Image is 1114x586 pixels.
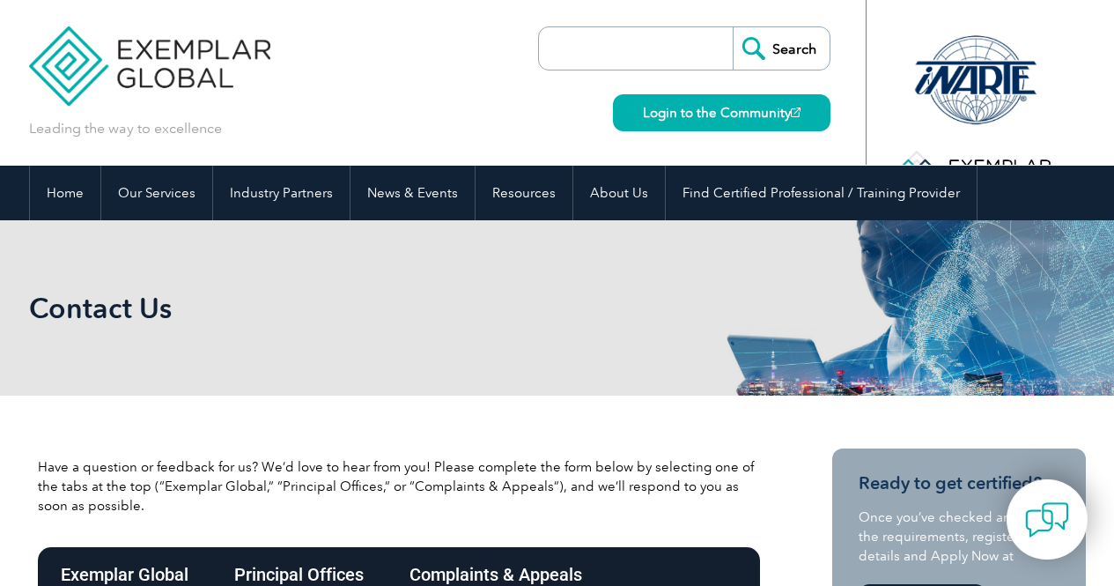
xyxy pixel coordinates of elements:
a: Home [30,166,100,220]
h1: Contact Us [29,291,705,325]
a: About Us [573,166,665,220]
a: Resources [476,166,572,220]
a: Our Services [101,166,212,220]
a: News & Events [350,166,475,220]
a: Find Certified Professional / Training Provider [666,166,977,220]
h3: Ready to get certified? [859,472,1059,494]
a: Login to the Community [613,94,830,131]
img: contact-chat.png [1025,498,1069,542]
p: Have a question or feedback for us? We’d love to hear from you! Please complete the form below by... [38,457,760,516]
a: Industry Partners [213,166,350,220]
p: Leading the way to excellence [29,119,222,138]
input: Search [733,27,830,70]
p: Once you’ve checked and met the requirements, register your details and Apply Now at [859,508,1059,566]
img: open_square.png [791,108,800,117]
